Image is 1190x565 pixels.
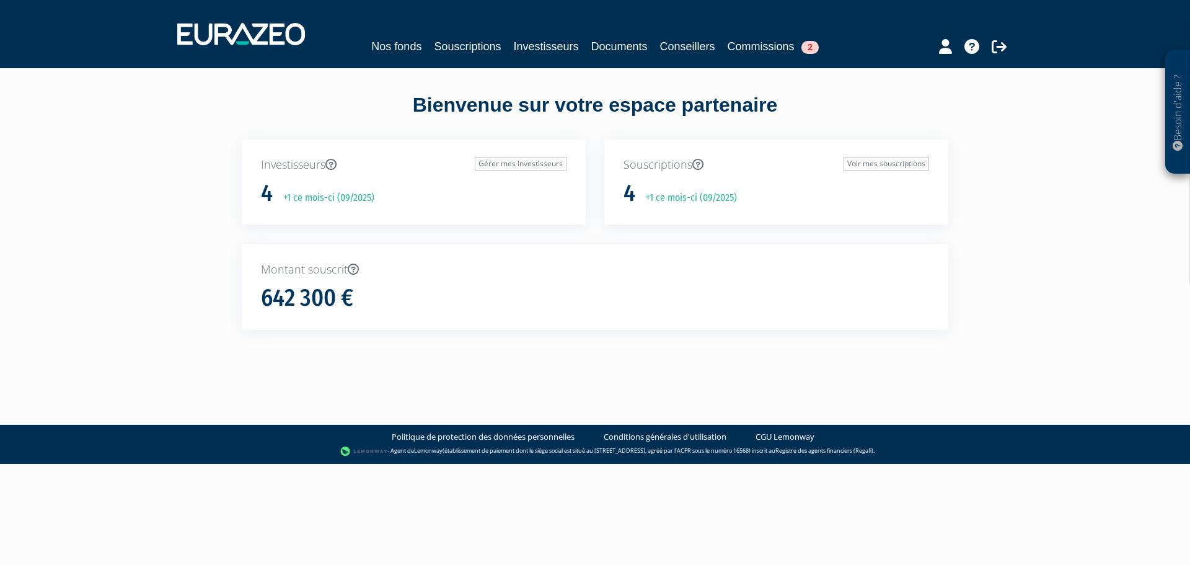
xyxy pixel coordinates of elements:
a: Voir mes souscriptions [844,157,929,171]
p: +1 ce mois-ci (09/2025) [275,191,374,205]
a: Gérer mes investisseurs [475,157,566,171]
a: CGU Lemonway [756,431,814,443]
h1: 4 [624,180,635,207]
a: Registre des agents financiers (Regafi) [775,447,873,455]
span: 2 [801,41,819,54]
h1: 642 300 € [261,285,353,311]
p: Souscriptions [624,157,929,173]
p: Besoin d'aide ? [1171,56,1185,168]
a: Lemonway [414,447,443,455]
a: Conseillers [660,38,715,55]
a: Conditions générales d'utilisation [604,431,726,443]
a: Documents [591,38,648,55]
h1: 4 [261,180,273,207]
a: Politique de protection des données personnelles [392,431,575,443]
p: Montant souscrit [261,262,929,278]
a: Commissions2 [728,38,819,55]
p: +1 ce mois-ci (09/2025) [637,191,737,205]
div: Bienvenue sur votre espace partenaire [232,91,958,140]
div: - Agent de (établissement de paiement dont le siège social est situé au [STREET_ADDRESS], agréé p... [12,445,1178,458]
img: 1732889491-logotype_eurazeo_blanc_rvb.png [177,23,305,45]
a: Souscriptions [434,38,501,55]
img: logo-lemonway.png [340,445,388,458]
p: Investisseurs [261,157,566,173]
a: Nos fonds [371,38,421,55]
a: Investisseurs [513,38,578,55]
